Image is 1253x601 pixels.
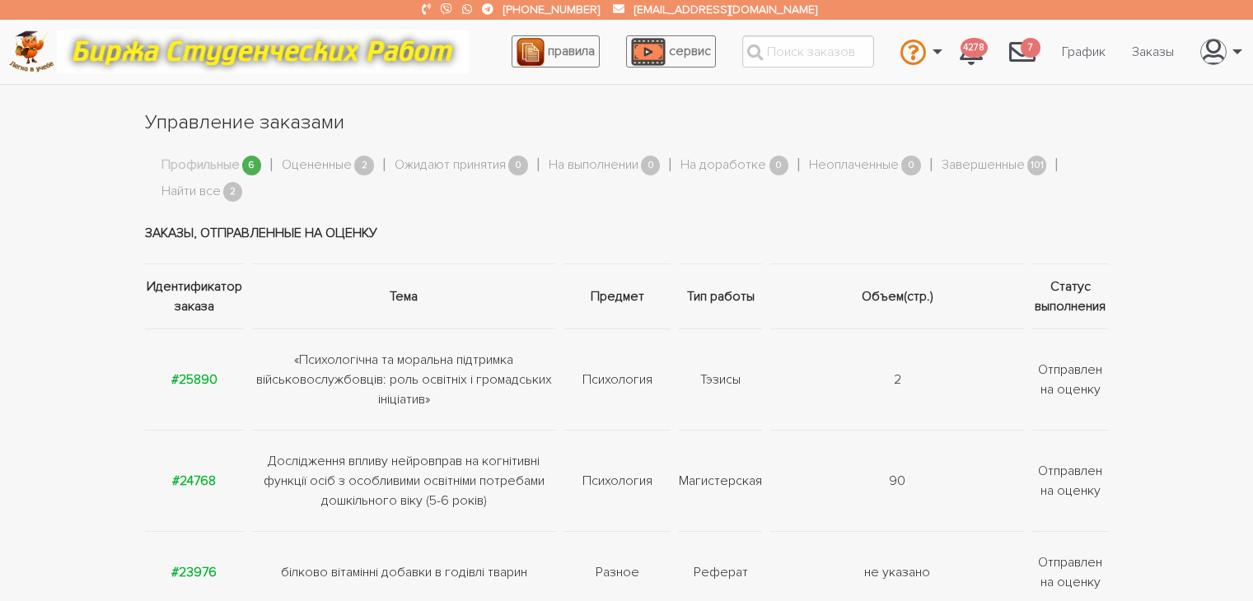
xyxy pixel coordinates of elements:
a: [EMAIL_ADDRESS][DOMAIN_NAME] [634,2,817,16]
a: На доработке [680,155,766,176]
td: Отправлен на оценку [1028,430,1109,531]
span: 7 [1021,38,1040,58]
a: сервис [626,35,716,68]
span: 2 [354,156,374,176]
td: 90 [766,430,1028,531]
span: 6 [242,156,262,176]
a: #23976 [171,564,217,580]
span: 0 [508,156,528,176]
img: logo-c4363faeb99b52c628a42810ed6dfb4293a56d4e4775eb116515dfe7f33672af.png [9,30,54,72]
a: Оцененные [282,155,352,176]
td: Дослідження впливу нейровправ на когнітивні функції осіб з особливими освітніми потребами дошкіль... [248,430,559,531]
a: Завершенные [942,155,1025,176]
span: 0 [769,156,789,176]
a: На выполнении [549,155,638,176]
td: Магистерская [675,430,766,531]
th: Статус выполнения [1028,263,1109,328]
span: правила [548,43,595,59]
th: Тип работы [675,263,766,328]
span: 0 [901,156,921,176]
a: Заказы [1119,36,1187,68]
img: motto-12e01f5a76059d5f6a28199ef077b1f78e012cfde436ab5cf1d4517935686d32.gif [57,29,469,74]
th: Объем(стр.) [766,263,1028,328]
a: правила [512,35,600,68]
td: «Психологічна та моральна підтримка військовослужбовців: роль освітніх і громадських ініціатив» [248,328,559,430]
td: Отправлен на оценку [1028,328,1109,430]
span: сервис [669,43,711,59]
h1: Управление заказами [145,109,1109,137]
img: play_icon-49f7f135c9dc9a03216cfdbccbe1e3994649169d890fb554cedf0eac35a01ba8.png [631,38,666,66]
td: Заказы, отправленные на оценку [145,203,1109,264]
a: #24768 [172,473,216,489]
th: Идентификатор заказа [145,263,249,328]
a: Профильные [161,155,240,176]
a: Ожидают принятия [395,155,506,176]
a: Неоплаченные [809,155,899,176]
a: [PHONE_NUMBER] [503,2,600,16]
span: 2 [223,182,243,203]
a: Найти все [161,181,221,203]
th: Предмет [559,263,675,328]
a: График [1049,36,1119,68]
a: #25890 [171,371,217,388]
img: agreement_icon-feca34a61ba7f3d1581b08bc946b2ec1ccb426f67415f344566775c155b7f62c.png [517,38,545,66]
input: Поиск заказов [742,35,874,68]
td: Психология [559,328,675,430]
span: 0 [641,156,661,176]
td: Тэзисы [675,328,766,430]
span: 4278 [961,38,988,58]
td: 2 [766,328,1028,430]
a: 4278 [947,30,996,74]
span: 101 [1027,156,1047,176]
a: 7 [996,30,1049,74]
th: Тема [248,263,559,328]
td: Психология [559,430,675,531]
